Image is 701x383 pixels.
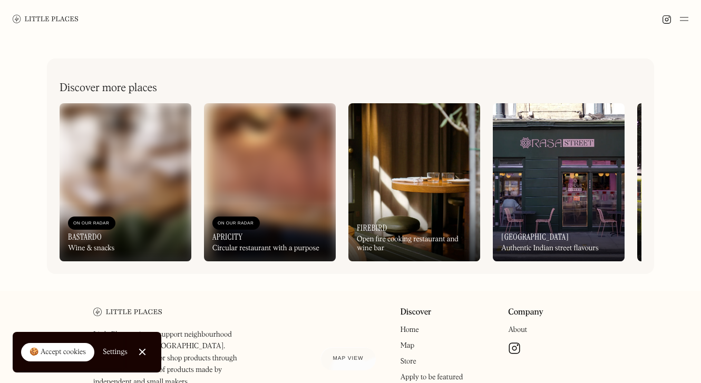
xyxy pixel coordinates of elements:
[21,343,94,362] a: 🍪 Accept cookies
[132,341,153,362] a: Close Cookie Popup
[212,232,242,242] h3: Apricity
[30,347,86,358] div: 🍪 Accept cookies
[357,223,387,233] h3: Firebird
[501,244,599,253] div: Authentic Indian street flavours
[400,326,418,333] a: Home
[204,103,336,261] a: On Our RadarApricityCircular restaurant with a purpose
[348,103,480,261] a: FirebirdOpen fire cooking restaurant and wine bar
[60,82,157,95] h2: Discover more places
[103,340,128,364] a: Settings
[400,342,414,349] a: Map
[493,103,625,261] a: [GEOGRAPHIC_DATA]Authentic Indian street flavours
[357,235,472,253] div: Open fire cooking restaurant and wine bar
[400,358,416,365] a: Store
[400,374,463,381] a: Apply to be featured
[218,218,255,229] div: On Our Radar
[212,244,319,253] div: Circular restaurant with a purpose
[73,218,110,229] div: On Our Radar
[60,103,191,261] a: On Our RadarBastardoWine & snacks
[501,232,569,242] h3: [GEOGRAPHIC_DATA]
[508,326,527,333] a: About
[508,308,543,318] a: Company
[400,308,431,318] a: Discover
[68,244,114,253] div: Wine & snacks
[103,348,128,356] div: Settings
[68,232,102,242] h3: Bastardo
[333,356,364,361] span: Map view
[320,347,376,370] a: Map view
